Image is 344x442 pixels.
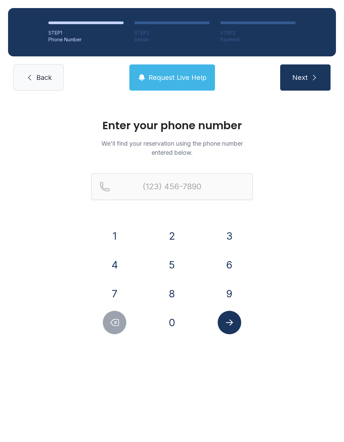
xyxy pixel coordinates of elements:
[103,253,126,277] button: 4
[48,30,124,36] div: STEP 1
[148,73,207,82] span: Request Live Help
[160,253,184,277] button: 5
[134,36,210,43] div: Details
[103,224,126,248] button: 1
[160,282,184,305] button: 8
[48,36,124,43] div: Phone Number
[220,36,296,43] div: Payment
[134,30,210,36] div: STEP 2
[91,120,253,131] h1: Enter your phone number
[103,311,126,334] button: Delete number
[160,224,184,248] button: 2
[218,282,241,305] button: 9
[103,282,126,305] button: 7
[91,173,253,200] input: Reservation phone number
[36,73,52,82] span: Back
[218,253,241,277] button: 6
[220,30,296,36] div: STEP 3
[218,224,241,248] button: 3
[218,311,241,334] button: Submit lookup form
[91,139,253,157] p: We'll find your reservation using the phone number entered below.
[292,73,308,82] span: Next
[160,311,184,334] button: 0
